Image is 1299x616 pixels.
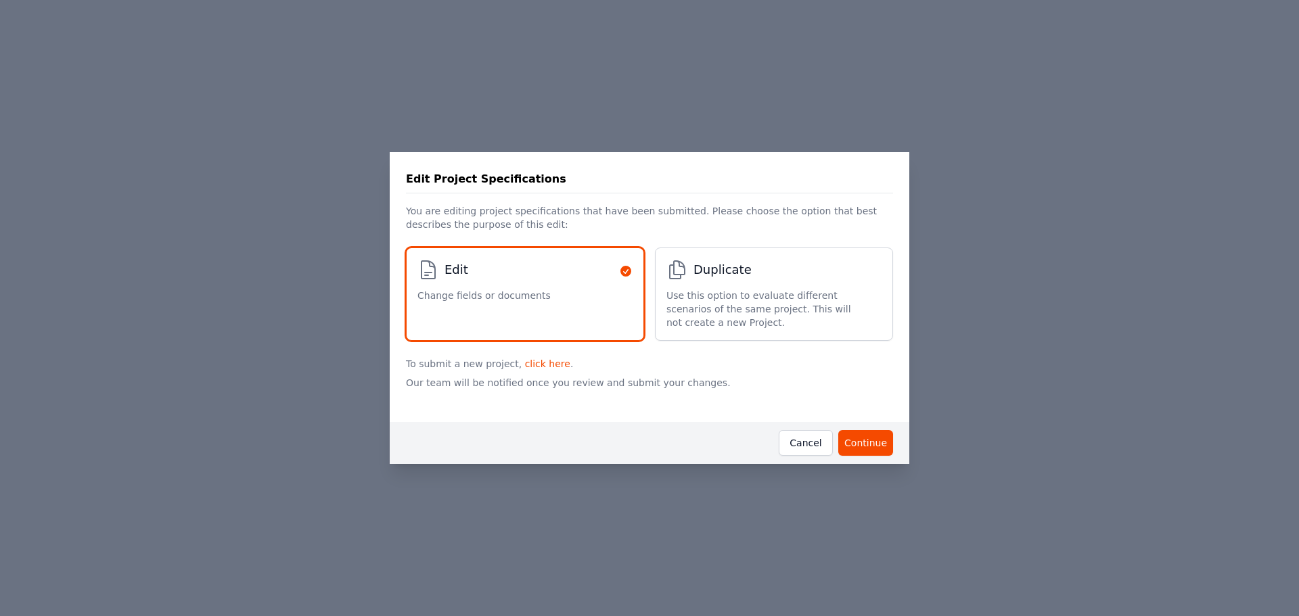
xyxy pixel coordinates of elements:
[406,352,893,371] p: To submit a new project, .
[445,260,468,279] span: Edit
[406,371,893,411] p: Our team will be notified once you review and submit your changes.
[838,430,893,456] button: Continue
[779,430,833,456] button: Cancel
[406,193,893,237] p: You are editing project specifications that have been submitted. Please choose the option that be...
[525,358,570,369] a: click here
[666,289,868,329] span: Use this option to evaluate different scenarios of the same project. This will not create a new P...
[417,289,551,302] span: Change fields or documents
[406,171,566,187] h3: Edit Project Specifications
[693,260,752,279] span: Duplicate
